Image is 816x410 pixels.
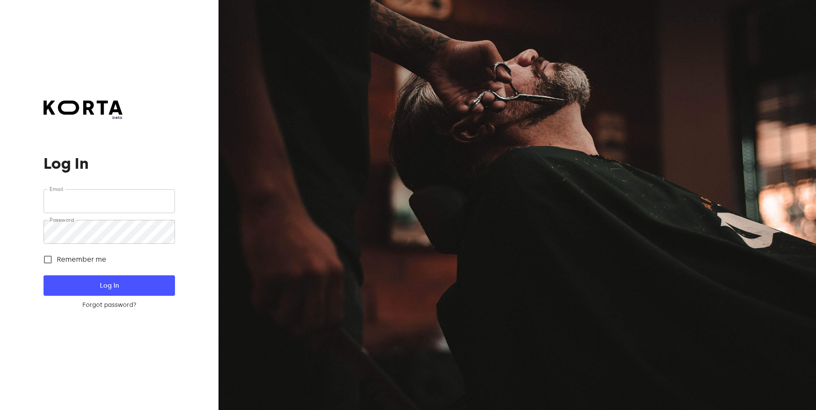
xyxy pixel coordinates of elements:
a: beta [44,101,122,121]
span: Log In [57,280,161,291]
button: Log In [44,275,175,296]
span: Remember me [57,254,106,265]
span: beta [44,115,122,121]
img: Korta [44,101,122,115]
h1: Log In [44,155,175,172]
a: Forgot password? [44,301,175,309]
